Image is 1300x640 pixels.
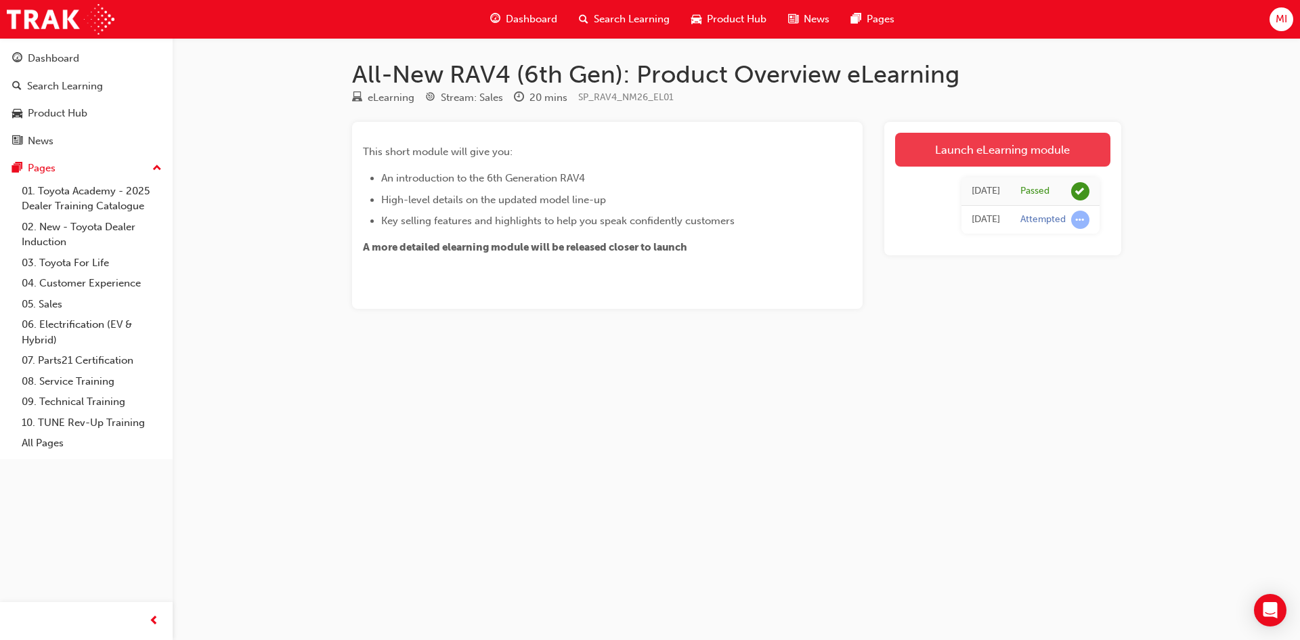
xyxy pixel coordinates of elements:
[16,217,167,253] a: 02. New - Toyota Dealer Induction
[7,4,114,35] img: Trak
[804,12,829,27] span: News
[12,108,22,120] span: car-icon
[514,92,524,104] span: clock-icon
[5,101,167,126] a: Product Hub
[578,91,674,103] span: Learning resource code
[490,11,500,28] span: guage-icon
[594,12,670,27] span: Search Learning
[691,11,701,28] span: car-icon
[5,156,167,181] button: Pages
[149,613,159,630] span: prev-icon
[12,163,22,175] span: pages-icon
[16,253,167,274] a: 03. Toyota For Life
[1020,185,1049,198] div: Passed
[425,89,503,106] div: Stream
[16,350,167,371] a: 07. Parts21 Certification
[12,135,22,148] span: news-icon
[1276,12,1287,27] span: MI
[352,60,1121,89] h1: All-New RAV4 (6th Gen): Product Overview eLearning
[788,11,798,28] span: news-icon
[368,90,414,106] div: eLearning
[851,11,861,28] span: pages-icon
[425,92,435,104] span: target-icon
[1254,594,1286,626] div: Open Intercom Messenger
[972,184,1000,199] div: Thu Sep 04 2025 15:06:47 GMT+1000 (Australian Eastern Standard Time)
[363,241,687,253] span: A more detailed elearning module will be released closer to launch
[441,90,503,106] div: Stream: Sales
[16,433,167,454] a: All Pages
[777,5,840,33] a: news-iconNews
[840,5,905,33] a: pages-iconPages
[895,133,1110,167] a: Launch eLearning module
[381,172,585,184] span: An introduction to the 6th Generation RAV4
[514,89,567,106] div: Duration
[16,181,167,217] a: 01. Toyota Academy - 2025 Dealer Training Catalogue
[479,5,568,33] a: guage-iconDashboard
[381,194,606,206] span: High-level details on the updated model line-up
[28,51,79,66] div: Dashboard
[27,79,103,94] div: Search Learning
[28,161,56,176] div: Pages
[5,74,167,99] a: Search Learning
[28,106,87,121] div: Product Hub
[972,212,1000,228] div: Thu Sep 04 2025 14:57:10 GMT+1000 (Australian Eastern Standard Time)
[707,12,766,27] span: Product Hub
[16,371,167,392] a: 08. Service Training
[5,43,167,156] button: DashboardSearch LearningProduct HubNews
[363,146,513,158] span: This short module will give you:
[680,5,777,33] a: car-iconProduct Hub
[506,12,557,27] span: Dashboard
[1020,213,1066,226] div: Attempted
[867,12,894,27] span: Pages
[5,46,167,71] a: Dashboard
[352,92,362,104] span: learningResourceType_ELEARNING-icon
[152,160,162,177] span: up-icon
[12,81,22,93] span: search-icon
[568,5,680,33] a: search-iconSearch Learning
[16,273,167,294] a: 04. Customer Experience
[16,314,167,350] a: 06. Electrification (EV & Hybrid)
[16,294,167,315] a: 05. Sales
[16,391,167,412] a: 09. Technical Training
[1071,211,1089,229] span: learningRecordVerb_ATTEMPT-icon
[1071,182,1089,200] span: learningRecordVerb_PASS-icon
[579,11,588,28] span: search-icon
[1270,7,1293,31] button: MI
[16,412,167,433] a: 10. TUNE Rev-Up Training
[352,89,414,106] div: Type
[381,215,735,227] span: Key selling features and highlights to help you speak confidently customers
[5,129,167,154] a: News
[529,90,567,106] div: 20 mins
[12,53,22,65] span: guage-icon
[28,133,53,149] div: News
